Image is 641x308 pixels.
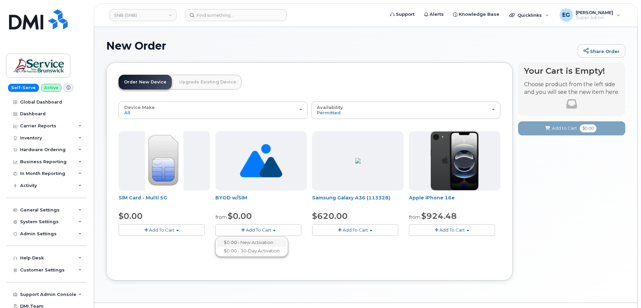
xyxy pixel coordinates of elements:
img: ED9FC9C2-4804-4D92-8A77-98887F1967E0.png [355,158,361,164]
div: Apple iPhone 16e [409,194,500,208]
span: Permitted [317,110,341,115]
span: EG [562,11,570,19]
input: Find something... [185,9,287,21]
div: Samsung Galaxy A36 (113328) [312,194,404,208]
span: Availability [317,105,343,110]
a: Knowledge Base [448,8,504,21]
span: $620.00 [312,211,348,221]
a: Order New Device [119,75,172,89]
span: $0.00 [119,211,143,221]
a: BYOD w/SIM [215,195,247,201]
div: BYOD w/SIM [215,194,307,208]
a: Share Order [578,44,625,58]
span: Add To Cart [343,227,368,233]
a: Alerts [419,8,448,21]
span: $924.48 [421,211,457,221]
span: Add To Cart [246,227,271,233]
span: Device Make [124,105,155,110]
h4: Your Cart is Empty! [524,66,619,75]
img: no_image_found-2caef05468ed5679b831cfe6fc140e25e0c280774317ffc20a367ab7fd17291e.png [240,131,282,190]
div: SIM Card - Multi 5G [119,194,210,208]
button: Availability Permitted [311,102,500,119]
span: $0.00 [228,211,252,221]
button: Device Make All [119,102,308,119]
div: Quicklinks [505,8,554,22]
div: Eric Gonzalez [555,8,625,22]
span: Alerts [430,11,444,18]
span: All [124,110,130,115]
span: Add to Cart [552,125,577,131]
small: from [409,214,420,220]
button: Add to Cart $0.00 [518,121,625,135]
span: Quicklinks [517,12,542,18]
a: Support [385,8,419,21]
a: SNB (SNB) [110,9,176,21]
a: SIM Card - Multi 5G [119,195,167,201]
button: Add To Cart [409,224,495,236]
button: Add To Cart [215,224,301,236]
a: Samsung Galaxy A36 (113328) [312,195,390,201]
span: Super Admin [576,15,613,20]
span: $0.00 [580,124,596,132]
img: 00D627D4-43E9-49B7-A367-2C99342E128C.jpg [145,131,183,190]
a: $0.00 - 30-Day Activation [217,247,286,255]
span: Add To Cart [439,227,465,233]
a: Upgrade Existing Device [174,75,241,89]
p: Choose product from the left side and you will see the new item here. [524,81,619,96]
img: iphone16e.png [431,131,479,190]
span: Knowledge Base [459,11,499,18]
span: Support [396,11,415,18]
a: Apple iPhone 16e [409,195,455,201]
span: Add To Cart [149,227,174,233]
small: from [215,214,227,220]
button: Add To Cart [312,224,398,236]
h1: New Order [106,40,574,52]
span: [PERSON_NAME] [576,10,613,15]
button: Add To Cart [119,224,205,236]
a: $0.00 - New Activation [217,238,286,247]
